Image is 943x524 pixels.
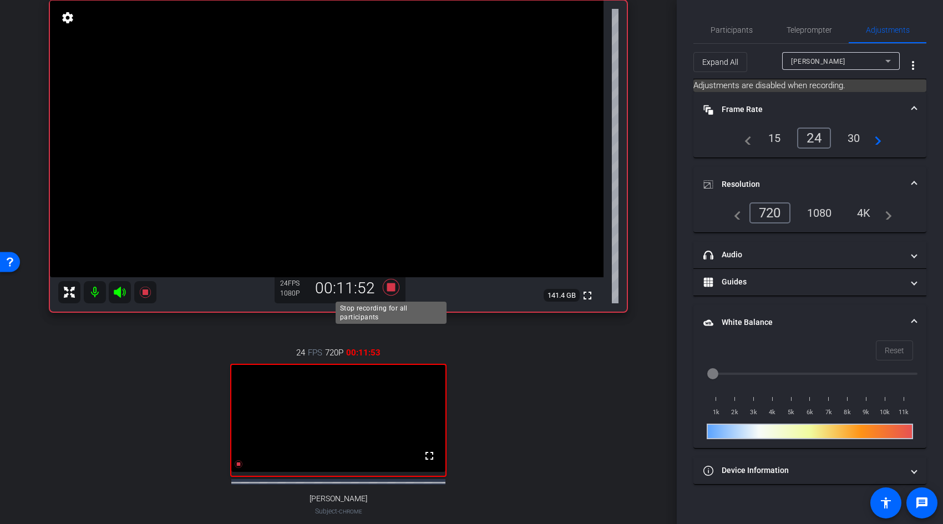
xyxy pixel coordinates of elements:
[866,26,910,34] span: Adjustments
[325,347,343,359] span: 720P
[819,407,838,418] span: 7k
[894,407,913,418] span: 11k
[726,407,744,418] span: 2k
[879,206,892,220] mat-icon: navigate_next
[693,457,926,484] mat-expansion-panel-header: Device Information
[310,494,367,503] span: [PERSON_NAME]
[703,249,903,261] mat-panel-title: Audio
[336,302,447,324] div: Stop recording for all participants
[693,305,926,340] mat-expansion-panel-header: White Balance
[308,347,322,359] span: FPS
[857,407,876,418] span: 9k
[906,59,920,72] mat-icon: more_vert
[693,269,926,296] mat-expansion-panel-header: Guides
[702,52,738,73] span: Expand All
[711,26,753,34] span: Participants
[703,317,903,328] mat-panel-title: White Balance
[693,92,926,128] mat-expansion-panel-header: Frame Rate
[693,128,926,157] div: Frame Rate
[763,407,782,418] span: 4k
[703,104,903,115] mat-panel-title: Frame Rate
[60,11,75,24] mat-icon: settings
[693,52,747,72] button: Expand All
[693,79,926,92] mat-card: Adjustments are disabled when recording.
[787,26,832,34] span: Teleprompter
[900,52,926,79] button: More Options for Adjustments Panel
[280,289,308,298] div: 1080P
[423,449,436,462] mat-icon: fullscreen
[738,131,752,145] mat-icon: navigate_before
[875,407,894,418] span: 10k
[703,276,903,288] mat-panel-title: Guides
[915,496,929,510] mat-icon: message
[339,508,362,515] span: Chrome
[782,407,800,418] span: 5k
[728,206,741,220] mat-icon: navigate_before
[838,407,857,418] span: 8k
[693,242,926,268] mat-expansion-panel-header: Audio
[280,279,308,288] div: 24
[693,340,926,448] div: White Balance
[296,347,305,359] span: 24
[544,289,580,302] span: 141.4 GB
[581,289,594,302] mat-icon: fullscreen
[346,347,381,359] span: 00:11:53
[879,496,893,510] mat-icon: accessibility
[703,465,903,476] mat-panel-title: Device Information
[308,279,382,298] div: 00:11:52
[800,407,819,418] span: 6k
[791,58,845,65] span: [PERSON_NAME]
[744,407,763,418] span: 3k
[315,506,362,516] span: Subject
[693,167,926,202] mat-expansion-panel-header: Resolution
[337,507,339,515] span: -
[693,202,926,232] div: Resolution
[868,131,881,145] mat-icon: navigate_next
[288,279,300,287] span: FPS
[703,179,903,190] mat-panel-title: Resolution
[707,407,726,418] span: 1k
